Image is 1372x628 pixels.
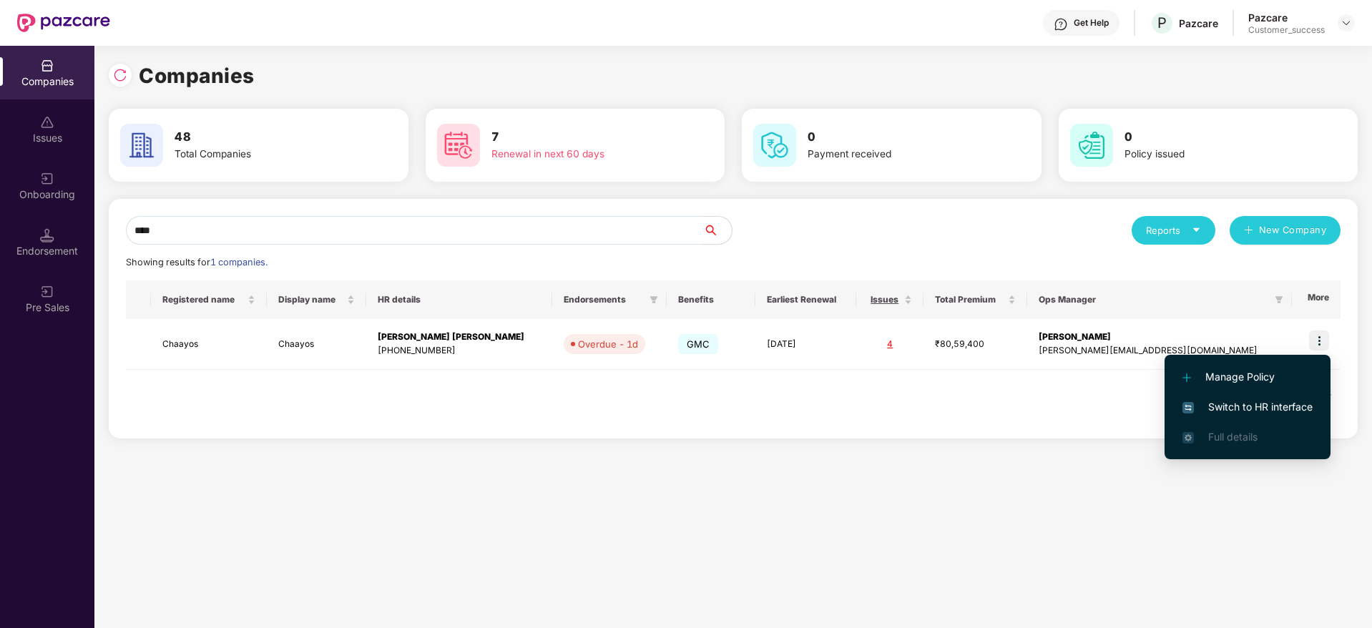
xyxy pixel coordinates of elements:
[1248,24,1325,36] div: Customer_success
[1039,294,1269,305] span: Ops Manager
[808,128,988,147] h3: 0
[1182,373,1191,382] img: svg+xml;base64,PHN2ZyB4bWxucz0iaHR0cDovL3d3dy53My5vcmcvMjAwMC9zdmciIHdpZHRoPSIxMi4yMDEiIGhlaWdodD...
[175,147,355,162] div: Total Companies
[1259,223,1327,237] span: New Company
[1208,431,1258,443] span: Full details
[935,338,1016,351] div: ₹80,59,400
[267,280,366,319] th: Display name
[1192,225,1201,235] span: caret-down
[1039,330,1280,344] div: [PERSON_NAME]
[17,14,110,32] img: New Pazcare Logo
[491,147,672,162] div: Renewal in next 60 days
[678,334,719,354] span: GMC
[175,128,355,147] h3: 48
[1272,291,1286,308] span: filter
[378,344,541,358] div: [PHONE_NUMBER]
[702,225,732,236] span: search
[667,280,755,319] th: Benefits
[1124,128,1305,147] h3: 0
[868,338,912,351] div: 4
[40,115,54,129] img: svg+xml;base64,PHN2ZyBpZD0iSXNzdWVzX2Rpc2FibGVkIiB4bWxucz0iaHR0cDovL3d3dy53My5vcmcvMjAwMC9zdmciIH...
[808,147,988,162] div: Payment received
[868,294,901,305] span: Issues
[1074,17,1109,29] div: Get Help
[491,128,672,147] h3: 7
[151,280,267,319] th: Registered name
[1182,432,1194,443] img: svg+xml;base64,PHN2ZyB4bWxucz0iaHR0cDovL3d3dy53My5vcmcvMjAwMC9zdmciIHdpZHRoPSIxNi4zNjMiIGhlaWdodD...
[40,285,54,299] img: svg+xml;base64,PHN2ZyB3aWR0aD0iMjAiIGhlaWdodD0iMjAiIHZpZXdCb3g9IjAgMCAyMCAyMCIgZmlsbD0ibm9uZSIgeG...
[753,124,796,167] img: svg+xml;base64,PHN2ZyB4bWxucz0iaHR0cDovL3d3dy53My5vcmcvMjAwMC9zdmciIHdpZHRoPSI2MCIgaGVpZ2h0PSI2MC...
[1182,369,1313,385] span: Manage Policy
[923,280,1027,319] th: Total Premium
[755,319,856,370] td: [DATE]
[755,280,856,319] th: Earliest Renewal
[139,60,255,92] h1: Companies
[126,257,268,268] span: Showing results for
[650,295,658,304] span: filter
[702,216,732,245] button: search
[1070,124,1113,167] img: svg+xml;base64,PHN2ZyB4bWxucz0iaHR0cDovL3d3dy53My5vcmcvMjAwMC9zdmciIHdpZHRoPSI2MCIgaGVpZ2h0PSI2MC...
[1179,16,1218,30] div: Pazcare
[578,337,638,351] div: Overdue - 1d
[1309,330,1329,350] img: icon
[366,280,552,319] th: HR details
[1124,147,1305,162] div: Policy issued
[1230,216,1341,245] button: plusNew Company
[437,124,480,167] img: svg+xml;base64,PHN2ZyB4bWxucz0iaHR0cDovL3d3dy53My5vcmcvMjAwMC9zdmciIHdpZHRoPSI2MCIgaGVpZ2h0PSI2MC...
[267,319,366,370] td: Chaayos
[278,294,344,305] span: Display name
[210,257,268,268] span: 1 companies.
[1248,11,1325,24] div: Pazcare
[40,228,54,242] img: svg+xml;base64,PHN2ZyB3aWR0aD0iMTQuNSIgaGVpZ2h0PSIxNC41IiB2aWV3Qm94PSIwIDAgMTYgMTYiIGZpbGw9Im5vbm...
[1292,280,1341,319] th: More
[1275,295,1283,304] span: filter
[151,319,267,370] td: Chaayos
[40,172,54,186] img: svg+xml;base64,PHN2ZyB3aWR0aD0iMjAiIGhlaWdodD0iMjAiIHZpZXdCb3g9IjAgMCAyMCAyMCIgZmlsbD0ibm9uZSIgeG...
[113,68,127,82] img: svg+xml;base64,PHN2ZyBpZD0iUmVsb2FkLTMyeDMyIiB4bWxucz0iaHR0cDovL3d3dy53My5vcmcvMjAwMC9zdmciIHdpZH...
[856,280,923,319] th: Issues
[1244,225,1253,237] span: plus
[1054,17,1068,31] img: svg+xml;base64,PHN2ZyBpZD0iSGVscC0zMngzMiIgeG1sbnM9Imh0dHA6Ly93d3cudzMub3JnLzIwMDAvc3ZnIiB3aWR0aD...
[1146,223,1201,237] div: Reports
[162,294,245,305] span: Registered name
[647,291,661,308] span: filter
[1341,17,1352,29] img: svg+xml;base64,PHN2ZyBpZD0iRHJvcGRvd24tMzJ4MzIiIHhtbG5zPSJodHRwOi8vd3d3LnczLm9yZy8yMDAwL3N2ZyIgd2...
[935,294,1005,305] span: Total Premium
[378,330,541,344] div: [PERSON_NAME] [PERSON_NAME]
[40,59,54,73] img: svg+xml;base64,PHN2ZyBpZD0iQ29tcGFuaWVzIiB4bWxucz0iaHR0cDovL3d3dy53My5vcmcvMjAwMC9zdmciIHdpZHRoPS...
[1039,344,1280,358] div: [PERSON_NAME][EMAIL_ADDRESS][DOMAIN_NAME]
[1182,402,1194,413] img: svg+xml;base64,PHN2ZyB4bWxucz0iaHR0cDovL3d3dy53My5vcmcvMjAwMC9zdmciIHdpZHRoPSIxNiIgaGVpZ2h0PSIxNi...
[1157,14,1167,31] span: P
[120,124,163,167] img: svg+xml;base64,PHN2ZyB4bWxucz0iaHR0cDovL3d3dy53My5vcmcvMjAwMC9zdmciIHdpZHRoPSI2MCIgaGVpZ2h0PSI2MC...
[1182,399,1313,415] span: Switch to HR interface
[564,294,644,305] span: Endorsements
